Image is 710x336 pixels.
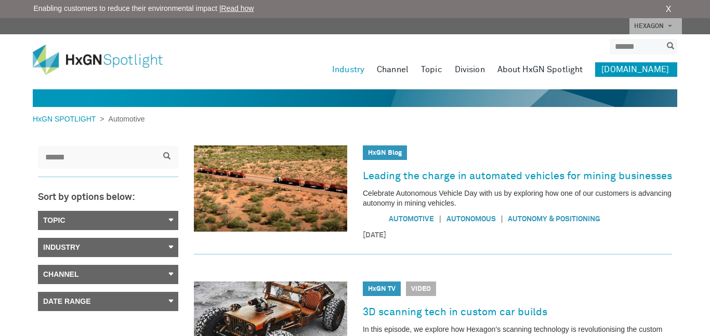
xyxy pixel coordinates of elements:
[595,62,677,77] a: [DOMAIN_NAME]
[363,189,672,208] p: Celebrate Autonomous Vehicle Day with us by exploring how one of our customers is advancing auton...
[666,3,672,16] a: X
[455,62,485,77] a: Division
[38,238,178,257] a: Industry
[363,230,672,241] time: [DATE]
[33,114,145,125] div: >
[497,62,583,77] a: About HxGN Spotlight
[434,213,446,224] span: |
[33,45,178,75] img: HxGN Spotlight
[34,3,254,14] span: Enabling customers to reduce their environmental impact |
[406,281,436,296] span: Video
[496,213,508,224] span: |
[221,4,254,12] a: Read how
[629,18,682,34] a: HEXAGON
[38,193,178,203] h3: Sort by options below:
[104,115,145,123] span: Automotive
[421,62,442,77] a: Topic
[38,292,178,311] a: Date Range
[194,145,347,232] img: Leading the charge in automated vehicles for mining businesses
[368,150,402,156] a: HxGN Blog
[332,62,364,77] a: Industry
[389,216,434,223] a: Automotive
[446,216,496,223] a: Autonomous
[363,168,672,184] a: Leading the charge in automated vehicles for mining businesses
[363,304,547,320] a: 3D scanning tech in custom car builds
[38,265,178,284] a: Channel
[38,211,178,230] a: Topic
[508,216,600,223] a: Autonomy & Positioning
[377,62,409,77] a: Channel
[368,286,396,292] a: HxGN TV
[33,115,100,123] a: HxGN SPOTLIGHT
